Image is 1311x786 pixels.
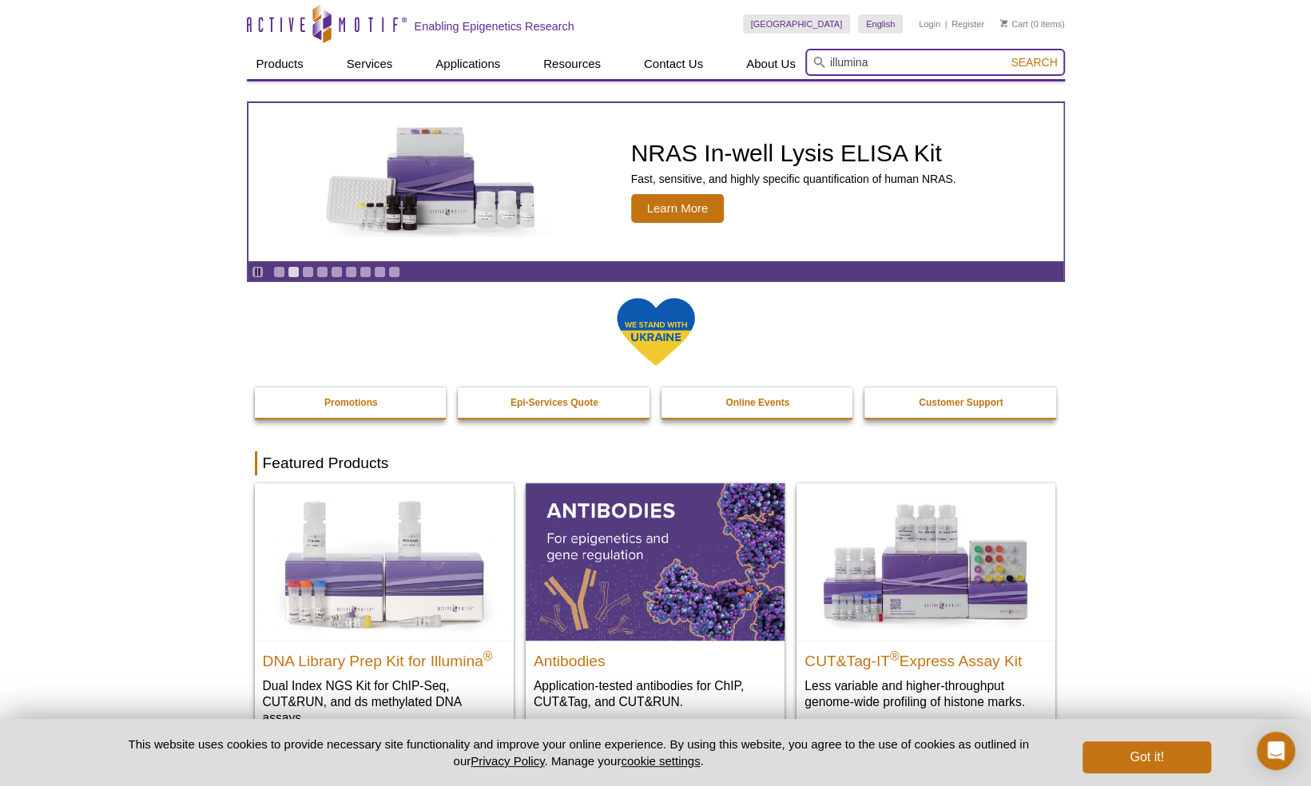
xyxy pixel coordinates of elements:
h2: NRAS In-well Lysis ELISA Kit [631,141,956,165]
a: English [858,14,903,34]
img: NRAS In-well Lysis ELISA Kit [312,127,551,237]
h2: Enabling Epigenetics Research [415,19,574,34]
a: Epi-Services Quote [458,387,651,418]
a: Login [919,18,940,30]
a: Contact Us [634,49,713,79]
li: | [945,14,947,34]
p: Less variable and higher-throughput genome-wide profiling of histone marks​. [804,677,1047,710]
sup: ® [483,649,493,662]
sup: ® [890,649,900,662]
button: Got it! [1083,741,1210,773]
a: Online Events [661,387,855,418]
img: DNA Library Prep Kit for Illumina [255,483,514,640]
a: About Us [737,49,805,79]
a: Services [337,49,403,79]
strong: Promotions [324,397,378,408]
a: Go to slide 5 [331,266,343,278]
a: DNA Library Prep Kit for Illumina DNA Library Prep Kit for Illumina® Dual Index NGS Kit for ChIP-... [255,483,514,741]
button: Search [1006,55,1062,69]
span: Learn More [631,194,725,223]
a: Promotions [255,387,448,418]
li: (0 items) [1000,14,1065,34]
h2: CUT&Tag-IT Express Assay Kit [804,645,1047,669]
img: CUT&Tag-IT® Express Assay Kit [797,483,1055,640]
strong: Epi-Services Quote [510,397,598,408]
p: Dual Index NGS Kit for ChIP-Seq, CUT&RUN, and ds methylated DNA assays. [263,677,506,726]
a: NRAS In-well Lysis ELISA Kit NRAS In-well Lysis ELISA Kit Fast, sensitive, and highly specific qu... [248,103,1063,261]
img: We Stand With Ukraine [616,296,696,367]
p: This website uses cookies to provide necessary site functionality and improve your online experie... [101,736,1057,769]
a: Go to slide 2 [288,266,300,278]
a: [GEOGRAPHIC_DATA] [743,14,851,34]
strong: Customer Support [919,397,1003,408]
span: Search [1011,56,1057,69]
input: Keyword, Cat. No. [805,49,1065,76]
a: Go to slide 4 [316,266,328,278]
button: cookie settings [621,754,700,768]
strong: Online Events [725,397,789,408]
a: Cart [1000,18,1028,30]
a: Go to slide 9 [388,266,400,278]
h2: Featured Products [255,451,1057,475]
a: Go to slide 1 [273,266,285,278]
h2: Antibodies [534,645,777,669]
a: Go to slide 7 [360,266,371,278]
a: All Antibodies Antibodies Application-tested antibodies for ChIP, CUT&Tag, and CUT&RUN. [526,483,785,725]
a: Customer Support [864,387,1058,418]
a: Resources [534,49,610,79]
a: CUT&Tag-IT® Express Assay Kit CUT&Tag-IT®Express Assay Kit Less variable and higher-throughput ge... [797,483,1055,725]
article: NRAS In-well Lysis ELISA Kit [248,103,1063,261]
p: Application-tested antibodies for ChIP, CUT&Tag, and CUT&RUN. [534,677,777,710]
div: Open Intercom Messenger [1257,732,1295,770]
a: Products [247,49,313,79]
h2: DNA Library Prep Kit for Illumina [263,645,506,669]
img: Your Cart [1000,19,1007,27]
img: All Antibodies [526,483,785,640]
a: Go to slide 8 [374,266,386,278]
a: Toggle autoplay [252,266,264,278]
a: Applications [426,49,510,79]
a: Go to slide 6 [345,266,357,278]
a: Register [951,18,984,30]
a: Go to slide 3 [302,266,314,278]
a: Privacy Policy [471,754,544,768]
p: Fast, sensitive, and highly specific quantification of human NRAS. [631,172,956,186]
